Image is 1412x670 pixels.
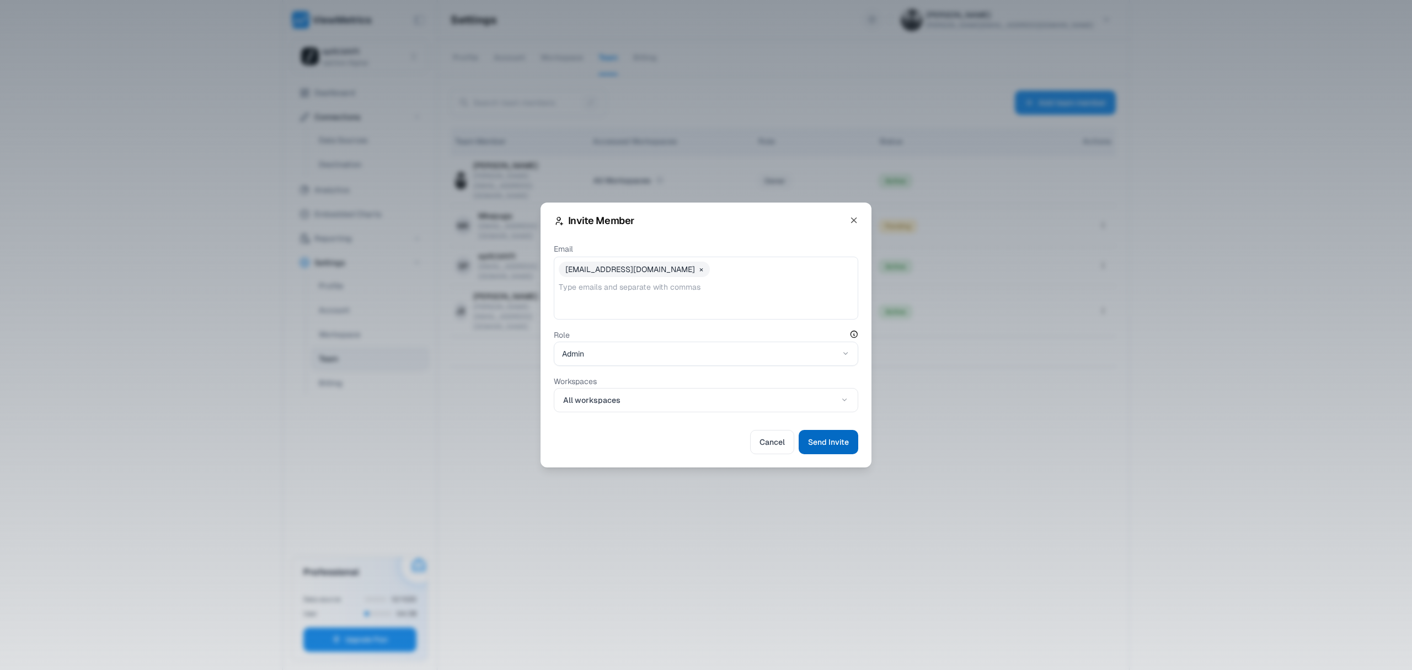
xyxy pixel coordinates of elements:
[799,430,858,454] button: Send Invite
[750,430,794,454] button: Cancel
[559,281,853,315] textarea: Enter email addresses
[808,435,849,449] span: Send Invite
[563,395,621,406] span: All workspaces
[699,264,703,275] button: Remove {email}
[554,376,597,386] label: Workspaces
[554,243,858,254] label: Email
[568,216,634,226] span: Invite Member
[760,435,785,449] span: Cancel
[554,329,570,341] label: Role
[565,264,695,275] span: [EMAIL_ADDRESS][DOMAIN_NAME]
